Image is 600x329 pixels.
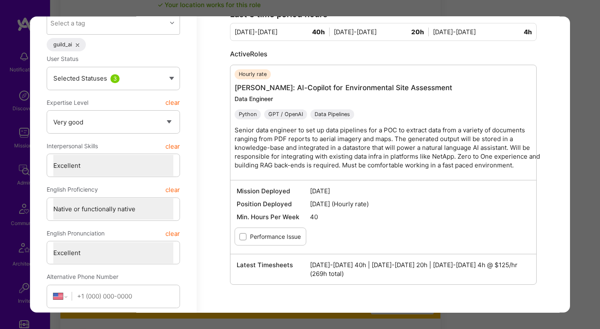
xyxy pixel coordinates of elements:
span: Mission Deployed [237,187,310,196]
span: 20h [411,28,429,37]
img: caret [169,77,174,80]
button: clear [165,226,180,241]
i: icon Chevron [170,21,174,25]
span: Selected Statuses [53,74,107,82]
div: Last 3 time period hours [230,10,537,19]
span: Expertise Level [47,95,88,110]
div: [DATE]-[DATE] [433,28,532,37]
span: Latest Timesheets [237,261,310,278]
div: GPT / OpenAI [264,110,307,120]
span: Position Deployed [237,200,310,209]
label: Performance Issue [250,233,301,241]
div: 3 [110,74,120,83]
span: User Status [47,56,78,63]
div: modal [30,16,570,312]
div: Python [235,110,261,120]
button: clear [165,182,180,197]
span: Interpersonal Skills [47,139,98,154]
span: [DATE]-[DATE] 40h | [DATE]-[DATE] 20h | [DATE]-[DATE] 4h @ $125/hr (269h total) [310,261,530,278]
div: [DATE]-[DATE] [334,28,433,37]
span: 40h [312,28,330,37]
span: 40 [310,213,530,222]
div: Data Engineer [235,95,540,103]
div: Data Pipelines [310,110,354,120]
div: guild_ai [47,38,86,52]
span: [DATE] [310,187,530,196]
span: Min. Hours Per Week [237,213,310,222]
button: clear [165,95,180,110]
span: English Proficiency [47,182,98,197]
i: icon Close [76,44,79,47]
span: [DATE] (Hourly rate) [310,200,530,209]
div: Hourly rate [235,70,271,80]
span: 4h [524,28,532,37]
button: clear [165,139,180,154]
a: [PERSON_NAME]: AI-Copilot for Environmental Site Assessment [235,84,452,92]
div: Active Roles [230,50,537,59]
div: [DATE]-[DATE] [235,28,334,37]
p: Senior data engineer to set up data pipelines for a POC to extract data from a variety of documen... [235,126,540,170]
span: English Pronunciation [47,226,105,241]
input: +1 (000) 000-0000 [77,286,173,307]
span: Alternative Phone Number [47,273,118,281]
div: Select a tag [50,19,85,28]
